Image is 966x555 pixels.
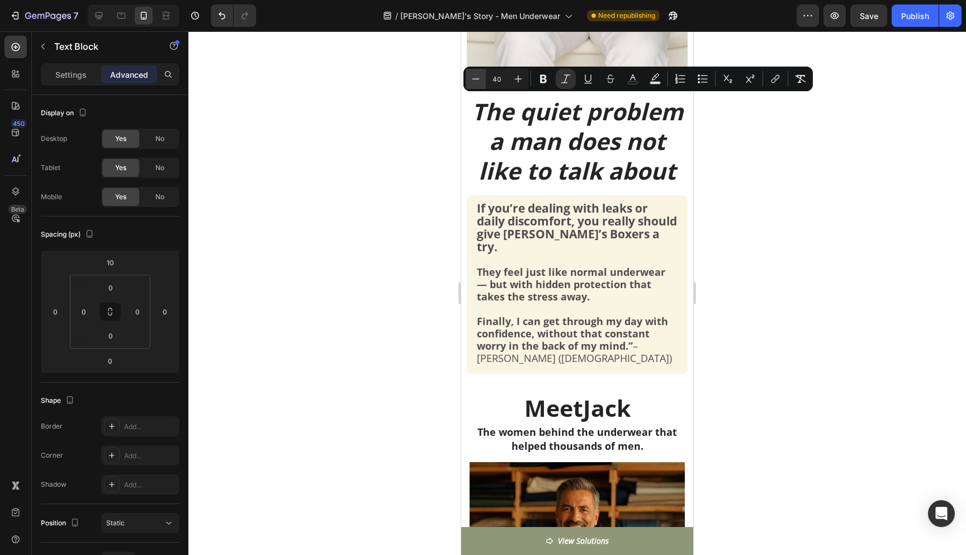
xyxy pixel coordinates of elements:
[73,9,78,22] p: 7
[155,134,164,144] span: No
[97,502,148,517] p: View Solutions
[395,10,398,22] span: /
[598,11,655,21] span: Need republishing
[47,303,64,320] input: 0
[41,134,67,144] div: Desktop
[41,227,96,242] div: Spacing (px)
[41,516,82,531] div: Position
[129,303,146,320] input: 0px
[100,279,122,296] input: 0px
[75,303,92,320] input: 0px
[155,163,164,173] span: No
[860,11,878,21] span: Save
[124,422,177,432] div: Add...
[115,134,126,144] span: Yes
[41,106,89,121] div: Display on
[41,163,60,173] div: Tablet
[99,352,121,369] input: 0
[8,205,27,214] div: Beta
[110,69,148,81] p: Advanced
[124,451,177,461] div: Add...
[100,327,122,344] input: 0px
[463,67,813,91] div: Editor contextual toolbar
[928,500,955,527] div: Open Intercom Messenger
[115,163,126,173] span: Yes
[41,421,63,431] div: Border
[211,4,256,27] div: Undo/Redo
[892,4,939,27] button: Publish
[54,40,149,53] p: Text Block
[461,31,693,555] iframe: Design area
[124,480,177,490] div: Add...
[41,450,63,460] div: Corner
[41,393,77,408] div: Shape
[11,119,27,128] div: 450
[106,519,125,527] span: Static
[400,10,560,22] span: [PERSON_NAME]'s Story - Men Underwear
[4,4,83,27] button: 7
[157,303,173,320] input: 0
[55,69,87,81] p: Settings
[41,192,62,202] div: Mobile
[155,192,164,202] span: No
[901,10,929,22] div: Publish
[99,254,121,271] input: 10
[115,192,126,202] span: Yes
[101,513,179,533] button: Static
[41,479,67,490] div: Shadow
[850,4,887,27] button: Save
